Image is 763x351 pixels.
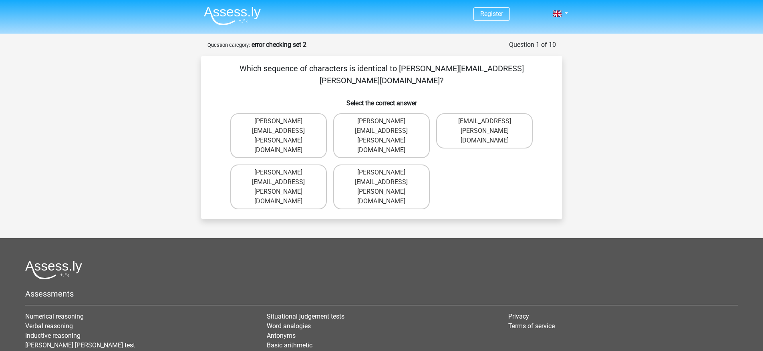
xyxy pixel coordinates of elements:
[267,322,311,330] a: Word analogies
[214,93,550,107] h6: Select the correct answer
[230,113,327,158] label: [PERSON_NAME][EMAIL_ADDRESS][PERSON_NAME][DOMAIN_NAME]
[508,322,555,330] a: Terms of service
[207,42,250,48] small: Question category:
[25,313,84,320] a: Numerical reasoning
[436,113,533,148] label: [EMAIL_ADDRESS][PERSON_NAME][DOMAIN_NAME]
[333,164,430,209] label: [PERSON_NAME][EMAIL_ADDRESS][PERSON_NAME][DOMAIN_NAME]
[509,40,556,50] div: Question 1 of 10
[508,313,529,320] a: Privacy
[267,313,344,320] a: Situational judgement tests
[25,322,73,330] a: Verbal reasoning
[25,289,738,299] h5: Assessments
[267,341,312,349] a: Basic arithmetic
[25,332,81,339] a: Inductive reasoning
[267,332,296,339] a: Antonyms
[25,341,135,349] a: [PERSON_NAME] [PERSON_NAME] test
[25,261,82,279] img: Assessly logo
[230,164,327,209] label: [PERSON_NAME][EMAIL_ADDRESS][PERSON_NAME][DOMAIN_NAME]
[252,41,306,48] strong: error checking set 2
[214,62,550,86] p: Which sequence of characters is identical to [PERSON_NAME][EMAIL_ADDRESS][PERSON_NAME][DOMAIN_NAME]?
[333,113,430,158] label: [PERSON_NAME][EMAIL_ADDRESS][PERSON_NAME][DOMAIN_NAME]
[480,10,503,18] a: Register
[204,6,261,25] img: Assessly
